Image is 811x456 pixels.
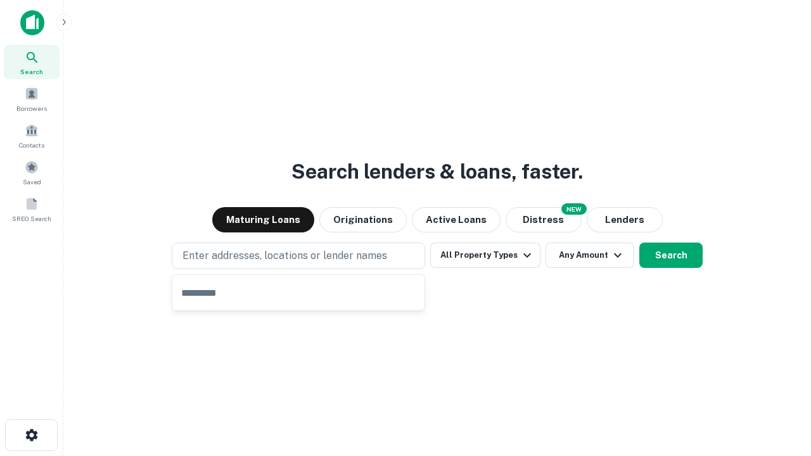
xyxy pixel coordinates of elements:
iframe: Chat Widget [748,355,811,415]
button: Any Amount [546,243,634,268]
span: Borrowers [16,103,47,113]
button: Enter addresses, locations or lender names [172,243,425,269]
button: Active Loans [412,207,501,232]
button: Search distressed loans with lien and other non-mortgage details. [506,207,582,232]
button: Search [639,243,703,268]
span: Contacts [19,140,44,150]
img: capitalize-icon.png [20,10,44,35]
div: NEW [561,203,587,215]
h3: Search lenders & loans, faster. [291,156,583,187]
a: Saved [4,155,60,189]
span: Saved [23,177,41,187]
button: Originations [319,207,407,232]
span: SREO Search [12,213,51,224]
button: Lenders [587,207,663,232]
span: Search [20,66,43,77]
a: Borrowers [4,82,60,116]
a: SREO Search [4,192,60,226]
a: Contacts [4,118,60,153]
a: Search [4,45,60,79]
button: All Property Types [430,243,540,268]
p: Enter addresses, locations or lender names [182,248,387,263]
button: Maturing Loans [212,207,314,232]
